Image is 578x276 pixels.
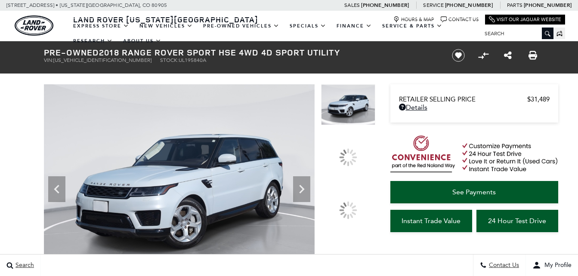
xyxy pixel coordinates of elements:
[68,18,134,34] a: EXPRESS STORE
[73,14,258,25] span: Land Rover [US_STATE][GEOGRAPHIC_DATA]
[118,34,167,49] a: About Us
[402,217,461,225] span: Instant Trade Value
[321,84,375,125] img: Used 2018 White Land Rover HSE image 1
[487,262,519,269] span: Contact Us
[390,210,472,232] a: Instant Trade Value
[449,49,468,62] button: Save vehicle
[377,18,448,34] a: Service & Parts
[478,28,553,39] input: Search
[134,18,198,34] a: New Vehicles
[524,2,572,9] a: [PHONE_NUMBER]
[452,188,496,196] span: See Payments
[399,95,550,103] a: Retailer Selling Price $31,489
[13,262,34,269] span: Search
[344,2,360,8] span: Sales
[68,34,118,49] a: Research
[477,49,490,62] button: Compare vehicle
[527,95,550,103] span: $31,489
[284,18,331,34] a: Specials
[476,210,558,232] a: 24 Hour Test Drive
[160,57,179,63] span: Stock:
[488,217,546,225] span: 24 Hour Test Drive
[507,2,522,8] span: Parts
[489,16,561,23] a: Visit Our Jaguar Website
[68,14,263,25] a: Land Rover [US_STATE][GEOGRAPHIC_DATA]
[399,103,550,111] a: Details
[198,18,284,34] a: Pre-Owned Vehicles
[529,50,537,61] a: Print this Pre-Owned 2018 Range Rover Sport HSE 4WD 4D Sport Utility
[445,2,493,9] a: [PHONE_NUMBER]
[331,18,377,34] a: Finance
[15,15,53,36] a: land-rover
[393,16,434,23] a: Hours & Map
[441,16,479,23] a: Contact Us
[44,46,99,58] strong: Pre-Owned
[6,2,167,8] a: [STREET_ADDRESS] • [US_STATE][GEOGRAPHIC_DATA], CO 80905
[541,262,572,269] span: My Profile
[504,50,512,61] a: Share this Pre-Owned 2018 Range Rover Sport HSE 4WD 4D Sport Utility
[399,95,527,103] span: Retailer Selling Price
[179,57,206,63] span: UL195840A
[361,2,409,9] a: [PHONE_NUMBER]
[53,57,151,63] span: [US_VEHICLE_IDENTIFICATION_NUMBER]
[44,57,53,63] span: VIN:
[423,2,443,8] span: Service
[526,255,578,276] button: user-profile-menu
[44,48,438,57] h1: 2018 Range Rover Sport HSE 4WD 4D Sport Utility
[15,15,53,36] img: Land Rover
[390,181,558,203] a: See Payments
[68,18,478,49] nav: Main Navigation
